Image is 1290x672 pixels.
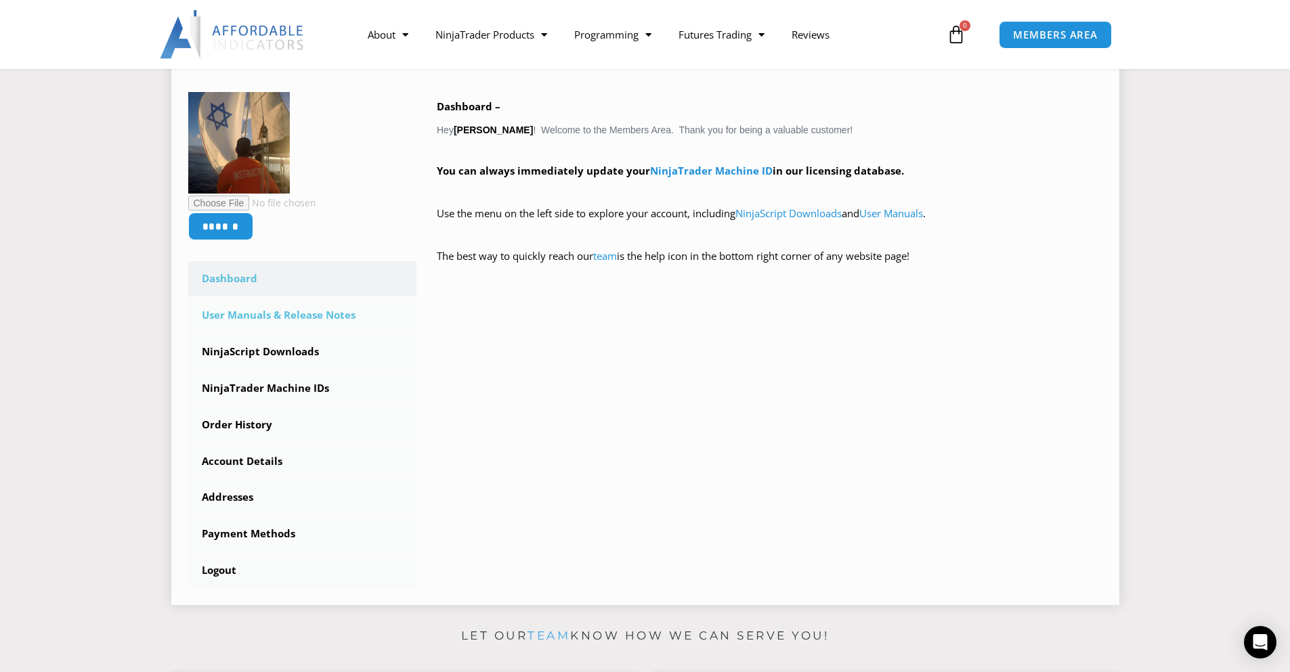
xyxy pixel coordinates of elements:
a: Payment Methods [188,516,417,552]
a: Addresses [188,480,417,515]
span: 0 [960,20,970,31]
a: Logout [188,553,417,588]
a: team [528,629,570,642]
strong: You can always immediately update your in our licensing database. [437,164,904,177]
a: Futures Trading [665,19,778,50]
nav: Menu [354,19,943,50]
img: LogoAI | Affordable Indicators – NinjaTrader [160,10,305,59]
p: The best way to quickly reach our is the help icon in the bottom right corner of any website page! [437,247,1102,285]
a: 0 [926,15,986,54]
a: team [593,249,617,263]
span: MEMBERS AREA [1013,30,1098,40]
strong: [PERSON_NAME] [454,125,533,135]
a: Account Details [188,444,417,479]
nav: Account pages [188,261,417,588]
b: Dashboard – [437,99,500,113]
p: Use the menu on the left side to explore your account, including and . [437,204,1102,242]
a: NinjaScript Downloads [735,206,842,220]
a: Order History [188,407,417,443]
a: MEMBERS AREA [999,21,1112,49]
p: Let our know how we can serve you! [171,625,1119,647]
a: Programming [561,19,665,50]
a: Dashboard [188,261,417,296]
a: User Manuals [859,206,923,220]
a: Reviews [778,19,843,50]
a: User Manuals & Release Notes [188,298,417,333]
a: NinjaTrader Machine IDs [188,371,417,406]
div: Hey ! Welcome to the Members Area. Thank you for being a valuable customer! [437,97,1102,285]
div: Open Intercom Messenger [1244,626,1276,658]
img: affab47d508d4a7909407836c6b057c93442958e540c59483b396a57721d3526 [188,92,290,194]
a: NinjaTrader Machine ID [650,164,773,177]
a: NinjaTrader Products [422,19,561,50]
a: NinjaScript Downloads [188,334,417,369]
a: About [354,19,422,50]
